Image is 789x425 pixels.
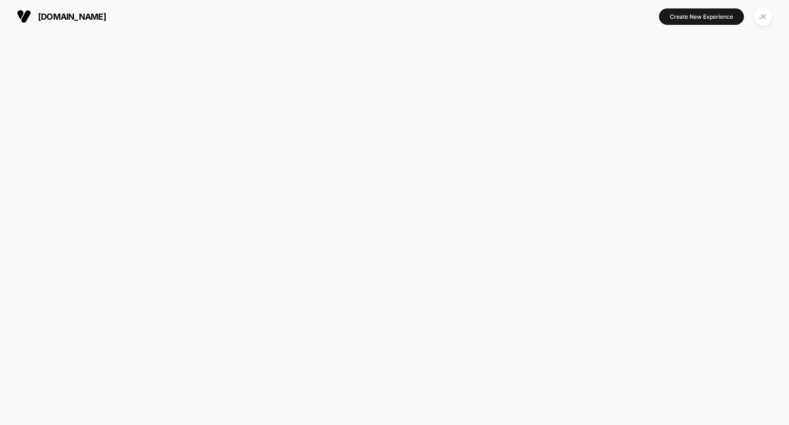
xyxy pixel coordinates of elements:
div: JK [754,8,772,26]
button: Create New Experience [659,8,744,25]
button: JK [751,7,775,26]
img: Visually logo [17,9,31,23]
button: [DOMAIN_NAME] [14,9,109,24]
span: [DOMAIN_NAME] [38,12,106,22]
